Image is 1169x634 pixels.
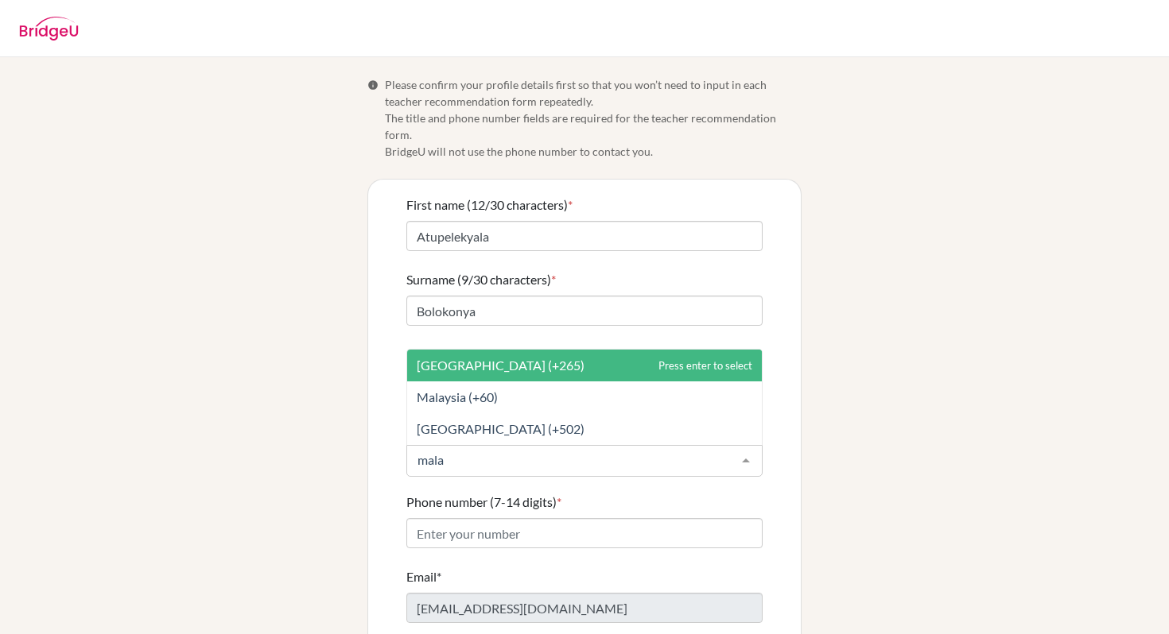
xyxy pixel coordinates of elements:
[406,518,763,548] input: Enter your number
[417,389,498,404] span: Malaysia (+60)
[417,358,584,373] span: [GEOGRAPHIC_DATA] (+265)
[367,79,379,91] span: Info
[19,17,79,41] img: BridgeU logo
[406,270,556,289] label: Surname (9/30 characters)
[406,345,559,364] label: Job title (49/60 characters)
[414,452,730,468] input: Select a code
[406,493,561,512] label: Phone number (7-14 digits)
[406,221,763,251] input: Enter your first name
[417,421,584,436] span: [GEOGRAPHIC_DATA] (+502)
[406,567,441,586] label: Email*
[406,296,763,326] input: Enter your surname
[385,76,802,160] span: Please confirm your profile details first so that you won’t need to input in each teacher recomme...
[406,195,573,215] label: First name (12/30 characters)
